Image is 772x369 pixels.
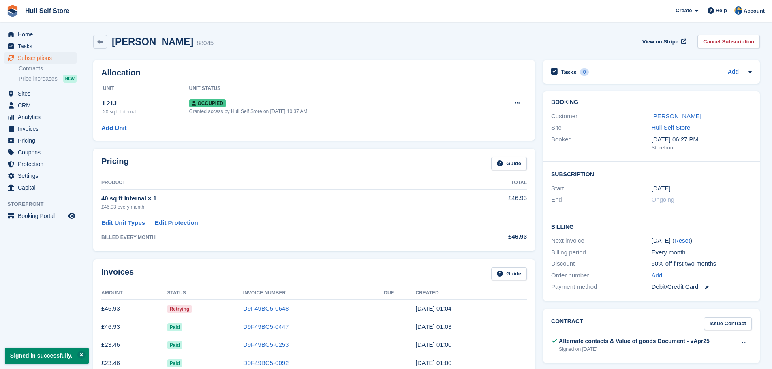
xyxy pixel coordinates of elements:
div: 50% off first two months [652,259,752,269]
div: £46.93 [458,232,527,241]
a: Add [652,271,663,280]
div: Next invoice [551,236,651,245]
span: Booking Portal [18,210,66,222]
td: £46.93 [101,318,167,336]
div: Every month [652,248,752,257]
div: Order number [551,271,651,280]
th: Unit [101,82,189,95]
span: Pricing [18,135,66,146]
a: menu [4,182,77,193]
a: Hull Self Store [22,4,73,17]
div: 0 [580,68,589,76]
div: L21J [103,99,189,108]
td: £23.46 [101,336,167,354]
a: [PERSON_NAME] [652,113,701,119]
a: Price increases NEW [19,74,77,83]
a: Add Unit [101,124,126,133]
div: NEW [63,75,77,83]
div: End [551,195,651,205]
a: Guide [491,267,527,281]
a: menu [4,170,77,181]
td: £46.93 [101,300,167,318]
div: Start [551,184,651,193]
a: Edit Protection [155,218,198,228]
h2: Billing [551,222,752,230]
a: menu [4,147,77,158]
div: £46.93 every month [101,203,458,211]
a: menu [4,135,77,146]
th: Invoice Number [243,287,384,300]
th: Due [384,287,415,300]
a: D9F49BC5-0447 [243,323,289,330]
span: Account [744,7,765,15]
a: Hull Self Store [652,124,691,131]
span: Occupied [189,99,226,107]
time: 2025-08-31 00:04:23 UTC [415,305,451,312]
td: £46.93 [458,189,527,215]
a: Reset [674,237,690,244]
span: Capital [18,182,66,193]
div: [DATE] ( ) [652,236,752,245]
h2: Subscription [551,170,752,178]
div: Signed on [DATE] [559,346,710,353]
a: menu [4,123,77,134]
a: Edit Unit Types [101,218,145,228]
span: Ongoing [652,196,675,203]
span: Tasks [18,41,66,52]
span: View on Stripe [642,38,678,46]
span: Storefront [7,200,81,208]
th: Product [101,177,458,190]
div: Customer [551,112,651,121]
a: Cancel Subscription [697,35,760,48]
div: Storefront [652,144,752,152]
span: Analytics [18,111,66,123]
a: menu [4,210,77,222]
th: Unit Status [189,82,485,95]
time: 2025-07-31 00:03:43 UTC [415,323,451,330]
a: menu [4,100,77,111]
span: Coupons [18,147,66,158]
span: Home [18,29,66,40]
a: Issue Contract [704,317,752,331]
img: Hull Self Store [734,6,742,15]
a: D9F49BC5-0648 [243,305,289,312]
a: D9F49BC5-0253 [243,341,289,348]
time: 2025-05-31 00:00:00 UTC [652,184,671,193]
div: Billing period [551,248,651,257]
div: [DATE] 06:27 PM [652,135,752,144]
div: Granted access by Hull Self Store on [DATE] 10:37 AM [189,108,485,115]
span: Create [676,6,692,15]
time: 2025-05-31 00:00:40 UTC [415,359,451,366]
a: Contracts [19,65,77,73]
span: Settings [18,170,66,181]
span: Protection [18,158,66,170]
h2: Tasks [561,68,577,76]
p: Signed in successfully. [5,348,89,364]
a: menu [4,88,77,99]
div: 40 sq ft Internal × 1 [101,194,458,203]
a: Guide [491,157,527,170]
span: Price increases [19,75,58,83]
a: D9F49BC5-0092 [243,359,289,366]
h2: Allocation [101,68,527,77]
span: Paid [167,323,182,331]
h2: Booking [551,99,752,106]
span: Paid [167,341,182,349]
th: Amount [101,287,167,300]
div: Site [551,123,651,132]
a: Preview store [67,211,77,221]
time: 2025-06-30 00:00:34 UTC [415,341,451,348]
span: Subscriptions [18,52,66,64]
div: 88045 [197,38,214,48]
h2: [PERSON_NAME] [112,36,193,47]
a: menu [4,29,77,40]
div: Booked [551,135,651,152]
span: Retrying [167,305,192,313]
h2: Contract [551,317,583,331]
span: Invoices [18,123,66,134]
a: View on Stripe [639,35,688,48]
span: Paid [167,359,182,367]
img: stora-icon-8386f47178a22dfd0bd8f6a31ec36ba5ce8667c1dd55bd0f319d3a0aa187defe.svg [6,5,19,17]
h2: Pricing [101,157,129,170]
div: Debit/Credit Card [652,282,752,292]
